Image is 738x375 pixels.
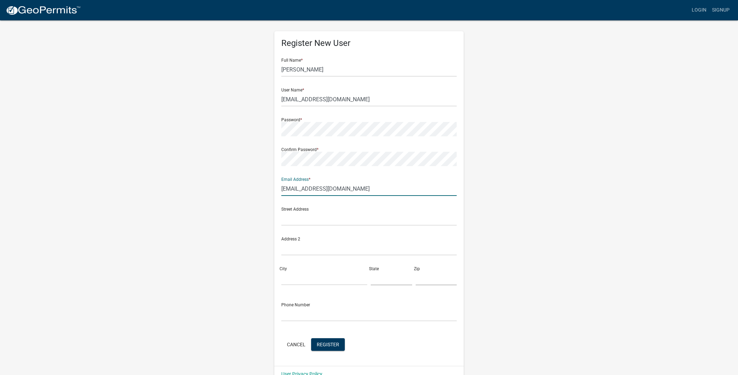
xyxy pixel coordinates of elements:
button: Register [311,338,345,351]
a: Login [689,4,709,17]
button: Cancel [281,338,311,351]
span: Register [317,341,339,347]
a: Signup [709,4,732,17]
h5: Register New User [281,38,457,48]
